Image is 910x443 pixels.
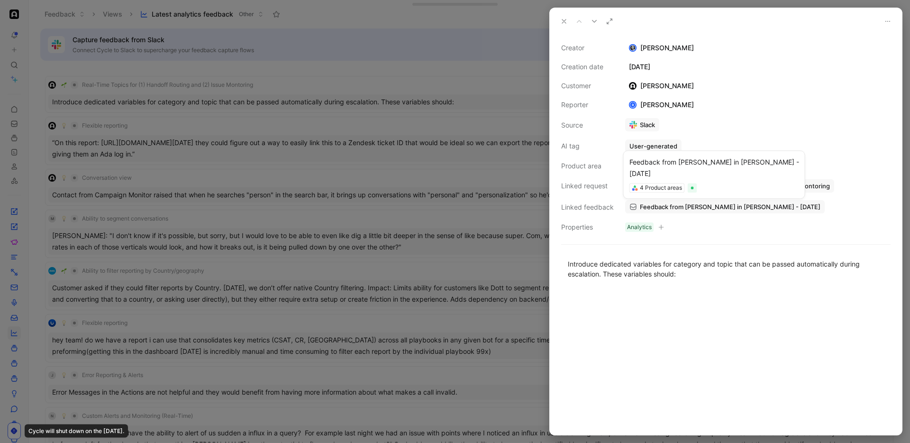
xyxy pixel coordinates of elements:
div: [PERSON_NAME] [625,99,698,111]
div: Product area [561,160,614,172]
img: avatar [630,45,636,51]
img: logo [629,82,637,90]
div: Source [561,120,614,131]
div: AI tag [561,140,614,152]
div: User-generated [629,142,677,150]
div: Creator [561,42,614,54]
div: Creation date [561,61,614,73]
a: Feedback from [PERSON_NAME] in [PERSON_NAME] - [DATE] [625,200,825,213]
a: Slack [625,118,659,131]
div: Cycle will shut down on the [DATE]. [25,425,128,438]
div: Introduce dedicated variables for category and topic that can be passed automatically during esca... [568,259,884,279]
div: [PERSON_NAME] [625,80,698,92]
div: Customer [561,80,614,92]
div: [PERSON_NAME] [625,42,891,54]
div: [DATE] [625,61,891,73]
span: Feedback from [PERSON_NAME] in [PERSON_NAME] - [DATE] [640,203,820,211]
div: Linked request [561,180,614,192]
div: R [630,102,636,108]
div: Properties [561,221,614,233]
div: Linked feedback [561,202,614,213]
div: Analytics [627,222,652,232]
div: Reporter [561,99,614,111]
